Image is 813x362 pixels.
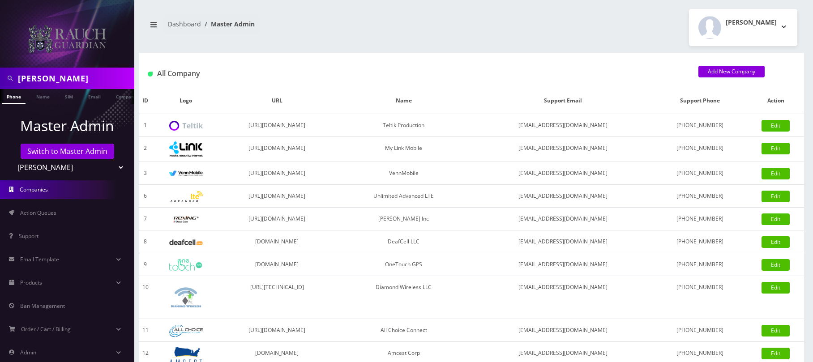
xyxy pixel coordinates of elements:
[762,348,790,359] a: Edit
[653,319,747,342] td: [PHONE_NUMBER]
[653,162,747,185] td: [PHONE_NUMBER]
[334,88,473,114] th: Name
[139,114,152,137] td: 1
[60,89,77,103] a: SIM
[473,276,653,319] td: [EMAIL_ADDRESS][DOMAIN_NAME]
[653,88,747,114] th: Support Phone
[169,215,203,224] img: Rexing Inc
[473,208,653,230] td: [EMAIL_ADDRESS][DOMAIN_NAME]
[473,230,653,253] td: [EMAIL_ADDRESS][DOMAIN_NAME]
[20,349,36,356] span: Admin
[169,121,203,131] img: Teltik Production
[762,191,790,202] a: Edit
[473,319,653,342] td: [EMAIL_ADDRESS][DOMAIN_NAME]
[473,88,653,114] th: Support Email
[169,141,203,157] img: My Link Mobile
[20,279,42,286] span: Products
[169,259,203,271] img: OneTouch GPS
[220,162,334,185] td: [URL][DOMAIN_NAME]
[762,325,790,336] a: Edit
[139,162,152,185] td: 3
[84,89,105,103] a: Email
[169,281,203,314] img: Diamond Wireless LLC
[111,89,141,103] a: Company
[148,72,153,77] img: All Company
[20,186,48,193] span: Companies
[148,69,685,78] h1: All Company
[689,9,797,46] button: [PERSON_NAME]
[334,185,473,208] td: Unlimited Advanced LTE
[334,230,473,253] td: DeafCell LLC
[169,325,203,337] img: All Choice Connect
[334,276,473,319] td: Diamond Wireless LLC
[762,168,790,179] a: Edit
[762,120,790,132] a: Edit
[32,89,54,103] a: Name
[334,137,473,162] td: My Link Mobile
[169,191,203,202] img: Unlimited Advanced LTE
[334,162,473,185] td: VennMobile
[473,253,653,276] td: [EMAIL_ADDRESS][DOMAIN_NAME]
[139,185,152,208] td: 6
[2,89,26,104] a: Phone
[220,208,334,230] td: [URL][DOMAIN_NAME]
[21,325,71,333] span: Order / Cart / Billing
[220,114,334,137] td: [URL][DOMAIN_NAME]
[653,276,747,319] td: [PHONE_NUMBER]
[169,239,203,245] img: DeafCell LLC
[139,137,152,162] td: 2
[27,24,107,54] img: Rauch
[762,236,790,248] a: Edit
[145,15,465,40] nav: breadcrumb
[653,185,747,208] td: [PHONE_NUMBER]
[220,185,334,208] td: [URL][DOMAIN_NAME]
[653,137,747,162] td: [PHONE_NUMBER]
[20,256,59,263] span: Email Template
[139,208,152,230] td: 7
[334,319,473,342] td: All Choice Connect
[201,19,255,29] li: Master Admin
[220,137,334,162] td: [URL][DOMAIN_NAME]
[169,170,203,177] img: VennMobile
[698,66,765,77] a: Add New Company
[762,213,790,225] a: Edit
[762,259,790,271] a: Edit
[20,209,56,217] span: Action Queues
[20,302,65,310] span: Ban Management
[473,185,653,208] td: [EMAIL_ADDRESS][DOMAIN_NAME]
[152,88,220,114] th: Logo
[21,144,114,159] a: Switch to Master Admin
[334,114,473,137] td: Teltik Production
[139,276,152,319] td: 10
[762,282,790,294] a: Edit
[653,253,747,276] td: [PHONE_NUMBER]
[334,208,473,230] td: [PERSON_NAME] Inc
[139,230,152,253] td: 8
[220,230,334,253] td: [DOMAIN_NAME]
[139,88,152,114] th: ID
[473,114,653,137] td: [EMAIL_ADDRESS][DOMAIN_NAME]
[473,137,653,162] td: [EMAIL_ADDRESS][DOMAIN_NAME]
[653,230,747,253] td: [PHONE_NUMBER]
[168,20,201,28] a: Dashboard
[18,70,132,87] input: Search in Company
[19,232,39,240] span: Support
[220,319,334,342] td: [URL][DOMAIN_NAME]
[220,88,334,114] th: URL
[220,253,334,276] td: [DOMAIN_NAME]
[220,276,334,319] td: [URL][TECHNICAL_ID]
[473,162,653,185] td: [EMAIL_ADDRESS][DOMAIN_NAME]
[139,253,152,276] td: 9
[334,253,473,276] td: OneTouch GPS
[762,143,790,154] a: Edit
[653,114,747,137] td: [PHONE_NUMBER]
[653,208,747,230] td: [PHONE_NUMBER]
[747,88,804,114] th: Action
[726,19,777,26] h2: [PERSON_NAME]
[139,319,152,342] td: 11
